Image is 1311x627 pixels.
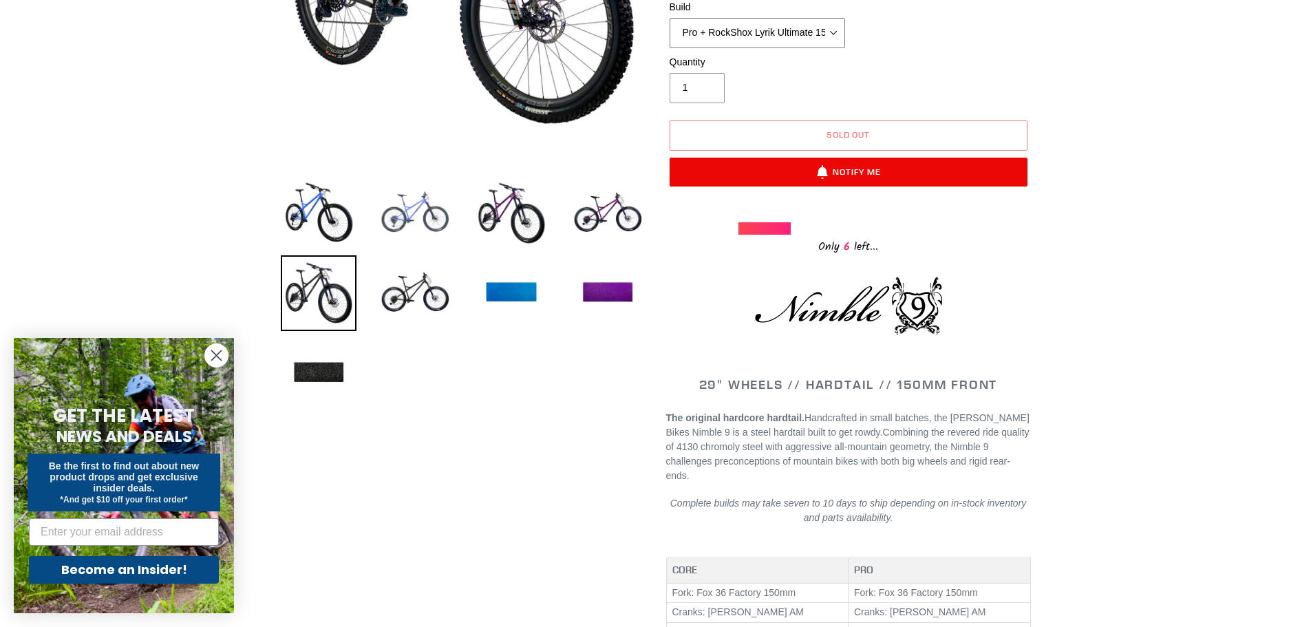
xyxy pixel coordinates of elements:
em: Complete builds may take seven to 10 days to ship depending on in-stock inventory and parts avail... [670,498,1027,523]
input: Enter your email address [29,518,219,546]
button: Become an Insider! [29,556,219,584]
span: Sold out [827,129,871,140]
th: CORE [666,558,849,584]
img: Load image into Gallery viewer, NIMBLE 9 - Complete Bike [281,335,356,411]
th: PRO [849,558,1031,584]
span: Be the first to find out about new product drops and get exclusive insider deals. [49,460,200,493]
strong: The original hardcore hardtail. [666,412,804,423]
img: Load image into Gallery viewer, NIMBLE 9 - Complete Bike [377,176,453,251]
img: Load image into Gallery viewer, NIMBLE 9 - Complete Bike [377,255,453,331]
img: Load image into Gallery viewer, NIMBLE 9 - Complete Bike [281,176,356,251]
button: Close dialog [204,343,228,368]
button: Notify Me [670,158,1027,187]
span: 29" WHEELS // HARDTAIL // 150MM FRONT [699,376,998,392]
span: *And get $10 off your first order* [60,495,187,504]
span: 6 [840,238,854,255]
span: Handcrafted in small batches, the [PERSON_NAME] Bikes Nimble 9 is a steel hardtail built to get r... [666,412,1030,438]
span: GET THE LATEST [53,403,195,428]
img: Load image into Gallery viewer, NIMBLE 9 - Complete Bike [570,176,646,251]
span: NEWS AND DEALS [56,425,192,447]
img: Load image into Gallery viewer, NIMBLE 9 - Complete Bike [473,255,549,331]
img: Load image into Gallery viewer, NIMBLE 9 - Complete Bike [570,255,646,331]
label: Quantity [670,55,845,70]
td: Cranks: [PERSON_NAME] AM [666,603,849,623]
td: Fork: Fox 36 Factory 150mm [666,583,849,603]
button: Sold out [670,120,1027,151]
td: Fork: Fox 36 Factory 150mm [849,583,1031,603]
td: Cranks: [PERSON_NAME] AM [849,603,1031,623]
img: Load image into Gallery viewer, NIMBLE 9 - Complete Bike [281,255,356,331]
img: Load image into Gallery viewer, NIMBLE 9 - Complete Bike [473,176,549,251]
div: Only left... [738,235,959,256]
